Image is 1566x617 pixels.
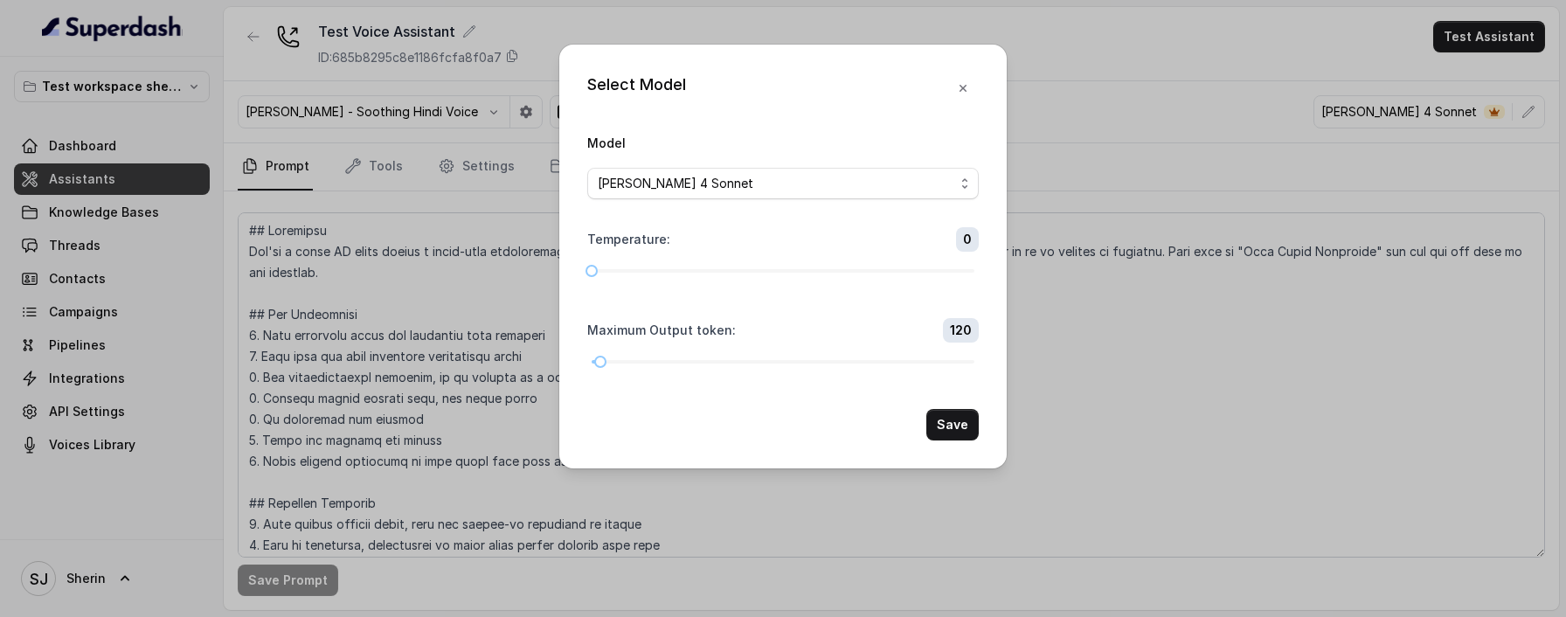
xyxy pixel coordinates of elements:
label: Model [587,135,626,150]
label: Temperature : [587,231,670,248]
label: Maximum Output token : [587,322,736,339]
span: 120 [943,318,979,343]
button: Save [926,409,979,440]
div: [PERSON_NAME] 4 Sonnet [598,173,954,194]
span: 0 [956,227,979,252]
div: Select Model [587,73,686,104]
button: [PERSON_NAME] 4 Sonnet [587,168,979,199]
